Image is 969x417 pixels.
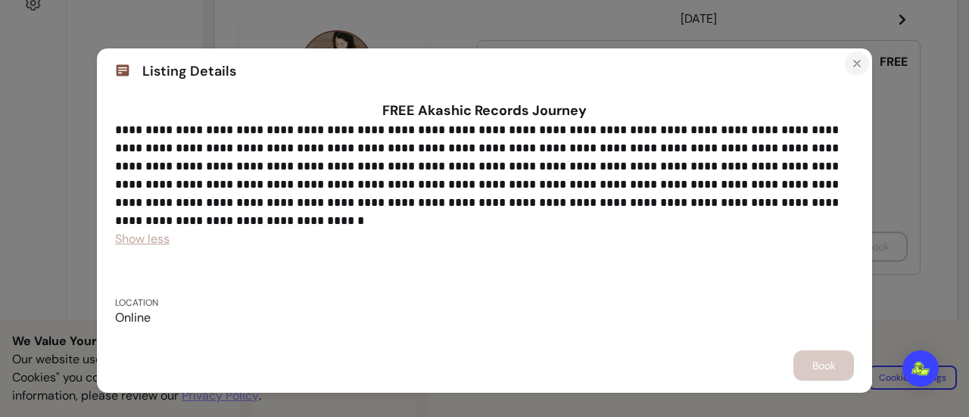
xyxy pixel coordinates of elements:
button: Close [845,51,869,76]
span: Show less [115,231,170,247]
p: Online [115,309,158,327]
div: Open Intercom Messenger [902,350,939,387]
span: Listing Details [142,61,236,82]
label: Location [115,297,158,309]
h1: FREE Akashic Records Journey [115,100,854,121]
